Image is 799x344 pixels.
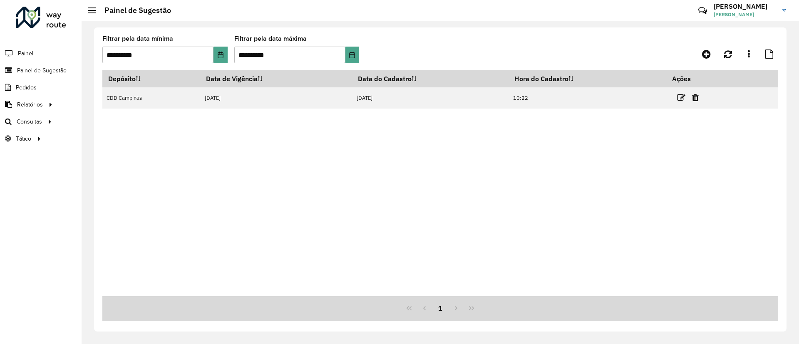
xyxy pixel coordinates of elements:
[692,92,699,103] a: Excluir
[714,11,776,18] span: [PERSON_NAME]
[345,47,359,63] button: Choose Date
[234,34,307,44] label: Filtrar pela data máxima
[102,70,201,87] th: Depósito
[714,2,776,10] h3: [PERSON_NAME]
[352,87,509,109] td: [DATE]
[96,6,171,15] h2: Painel de Sugestão
[509,70,666,87] th: Hora do Cadastro
[18,49,33,58] span: Painel
[201,70,352,87] th: Data de Vigência
[432,300,448,316] button: 1
[694,2,712,20] a: Contato Rápido
[509,87,666,109] td: 10:22
[677,92,685,103] a: Editar
[16,134,31,143] span: Tático
[16,83,37,92] span: Pedidos
[201,87,352,109] td: [DATE]
[213,47,227,63] button: Choose Date
[17,117,42,126] span: Consultas
[17,100,43,109] span: Relatórios
[102,34,173,44] label: Filtrar pela data mínima
[102,87,201,109] td: CDD Campinas
[666,70,716,87] th: Ações
[17,66,67,75] span: Painel de Sugestão
[352,70,509,87] th: Data do Cadastro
